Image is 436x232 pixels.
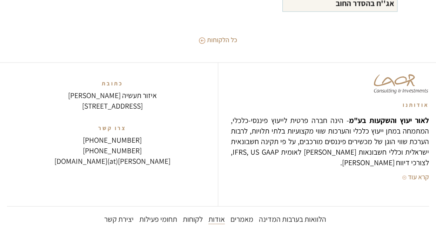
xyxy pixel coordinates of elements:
strong: לאור יעוץ והשקעות בע"מ [349,115,429,125]
a: [PERSON_NAME](at)[DOMAIN_NAME] [54,156,170,166]
div: אודותנו [231,102,429,108]
div: כתובת [42,80,183,86]
a: כל הלקוחות [199,36,237,44]
a: אודות [208,213,225,224]
img: Arrow Left [402,175,407,180]
div: קרא עוד [408,172,429,181]
p: - הינה חברה פרטית לייעוץ פיננסי-כלכלי, המתמחה במתן ייעוץ כלכלי והערכות שווי מקצועיות בלתי תלויות,... [231,115,429,167]
a: תחומי פעילות [139,213,177,224]
a: קרא עוד [402,172,429,181]
a: לקוחות [183,213,203,224]
a: [PHONE_NUMBER] [83,135,142,144]
img: All Icon [199,37,205,44]
div: כל הלקוחות [207,36,237,44]
img: Laor Consulting & Investments Logo [373,73,429,95]
a: הלוואות בערבות המדינה [259,213,326,224]
a: [PHONE_NUMBER] [83,145,142,155]
a: יצירת קשר [104,213,134,224]
a: מאמרים [230,213,253,224]
div: צרו קשר [42,125,183,131]
a: איזור תעשיה [PERSON_NAME][STREET_ADDRESS] [68,90,157,110]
